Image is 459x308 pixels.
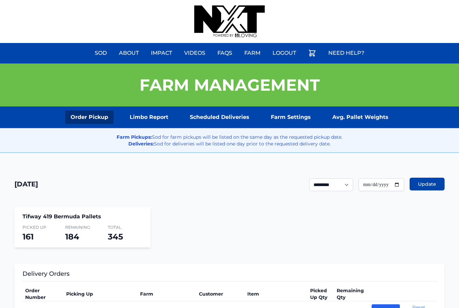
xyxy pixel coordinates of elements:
th: Customer [196,287,245,301]
a: Order Pickup [65,111,114,124]
a: FAQs [213,45,236,61]
th: Remaining Qty [334,287,369,301]
a: About [115,45,143,61]
span: 184 [65,232,79,241]
a: Need Help? [324,45,368,61]
span: Remaining [65,225,100,230]
span: 161 [23,232,34,241]
th: Farm [137,287,196,301]
strong: Farm Pickups: [117,134,152,140]
h1: Farm Management [139,77,320,93]
th: Picked Up Qty [307,287,334,301]
a: Farm Settings [265,111,316,124]
span: 345 [108,232,123,241]
a: Videos [180,45,209,61]
a: Sod [91,45,111,61]
img: nextdaysod.com Logo [194,5,265,38]
span: Update [418,181,436,187]
span: Total [108,225,142,230]
a: Avg. Pallet Weights [327,111,394,124]
h1: [DATE] [14,179,38,189]
th: Order Number [23,287,64,301]
strong: Deliveries: [128,141,154,147]
th: Item [245,287,307,301]
a: Impact [147,45,176,61]
h4: Tifway 419 Bermuda Pallets [23,213,142,221]
a: Limbo Report [124,111,174,124]
a: Logout [268,45,300,61]
button: Update [410,178,445,190]
h3: Delivery Orders [23,269,436,281]
a: Scheduled Deliveries [184,111,255,124]
span: Picked Up [23,225,57,230]
th: Picking Up [64,287,137,301]
a: Farm [240,45,264,61]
